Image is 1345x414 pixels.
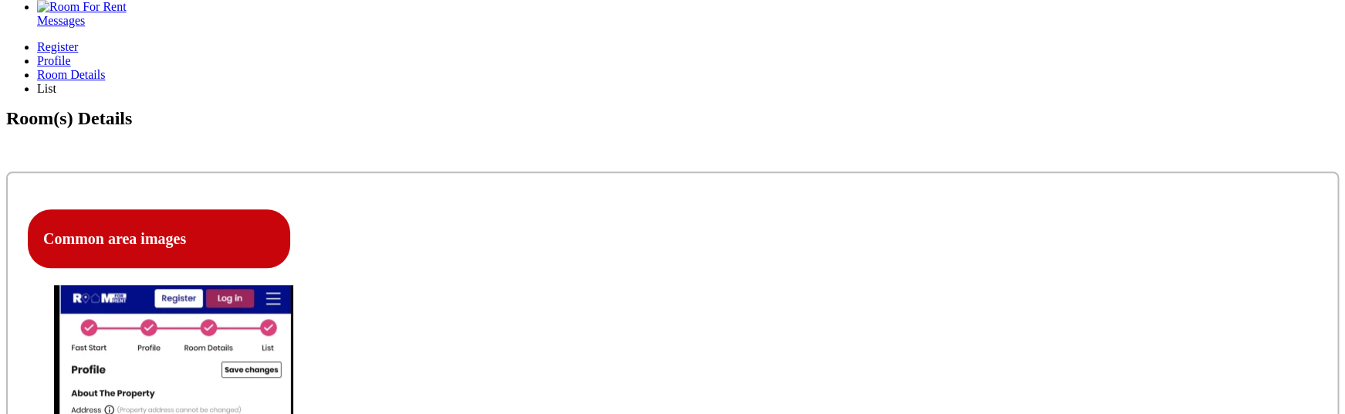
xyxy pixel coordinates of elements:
span: Register [37,40,78,53]
span: Room Details [37,68,105,81]
a: Profile [37,54,1339,68]
span: List [37,82,56,95]
a: Register [37,40,1339,54]
span: Profile [37,54,71,67]
h4: Common area images [43,230,275,248]
span: Messages [37,14,85,27]
h2: Room(s) Details [6,108,1339,156]
a: Room Details [37,68,1339,82]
